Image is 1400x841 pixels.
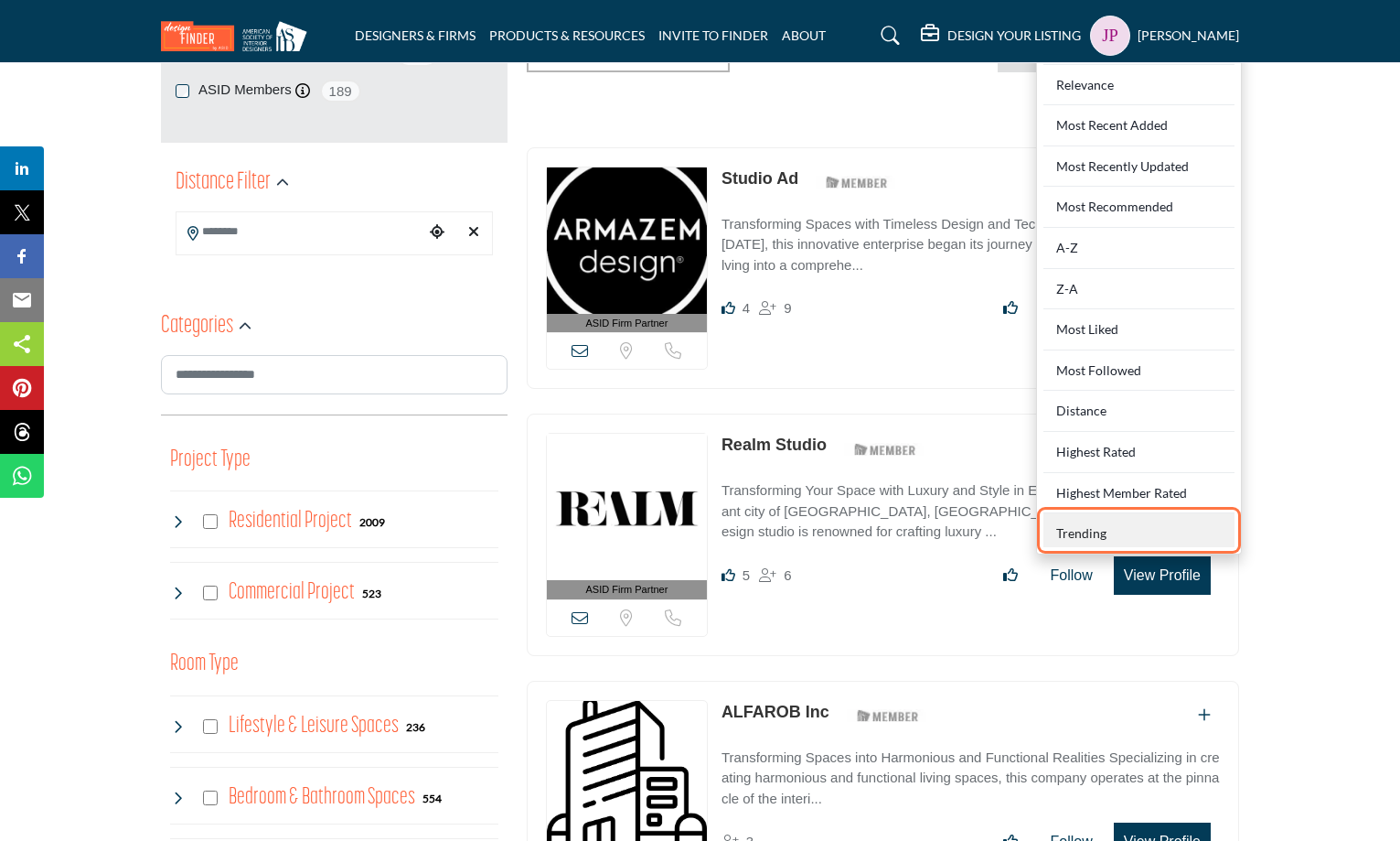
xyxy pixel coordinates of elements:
[1043,473,1234,514] div: Highest Member Rated
[1043,432,1234,473] div: Highest Rated
[743,300,750,316] span: 4
[547,434,707,599] a: ASID Firm Partner
[743,567,750,583] span: 5
[721,469,1220,543] a: Transforming Your Space with Luxury and Style in Every Detail Located in the vibrant city of [GEO...
[406,721,425,734] b: 236
[1043,513,1234,547] div: Trending
[759,297,791,319] div: Followers
[816,171,898,194] img: ASID Members Badge Icon
[721,737,1220,810] a: Transforming Spaces into Harmonious and Functional Realities Specializing in creating harmonious ...
[359,516,385,529] b: 2009
[170,443,251,478] button: Project Type
[721,748,1220,810] p: Transforming Spaces into Harmonious and Functional Realities Specializing in creating harmonious ...
[203,586,218,600] input: Select Commercial Project checkbox
[658,27,768,43] a: INVITE TO FINDER
[847,705,929,728] img: ASID Members Badge Icon
[161,355,508,394] input: Search Category
[586,316,668,331] span: ASID Firm Partner
[921,25,1081,47] div: DESIGN YOUR LISTING
[406,718,425,735] div: 236 Results For Lifestyle & Leisure Spaces
[1090,16,1130,56] button: Show hide supplier dropdown
[161,21,316,51] img: Site Logo
[721,703,829,721] a: ALFAROB Inc
[721,433,827,458] p: Realm Studio
[759,565,791,587] div: Followers
[423,213,451,253] div: Choose your current location
[1198,707,1211,723] a: Add To List
[1043,228,1234,269] div: A-Z
[1043,65,1234,106] div: Relevance
[1138,27,1239,45] h5: [PERSON_NAME]
[489,27,645,43] a: PRODUCTS & RESOURCES
[320,80,361,102] span: 189
[203,719,218,734] input: Select Lifestyle & Leisure Spaces checkbox
[721,167,798,191] p: Studio Ad
[721,480,1220,543] p: Transforming Your Space with Luxury and Style in Every Detail Located in the vibrant city of [GEO...
[782,27,826,43] a: ABOUT
[547,434,707,580] img: Realm Studio
[784,300,791,316] span: 9
[721,169,798,188] a: Studio Ad
[229,505,352,537] h4: Residential Project: Types of projects range from simple residential renovations to highly comple...
[1043,391,1234,432] div: Distance
[547,167,707,314] img: Studio Ad
[1043,350,1234,392] div: Most Followed
[991,557,1030,594] button: Like listing
[1043,309,1234,350] div: Most Liked
[198,80,292,101] label: ASID Members
[1043,105,1234,146] div: Most Recent Added
[721,700,829,725] p: ALFAROB Inc
[721,214,1220,276] p: Transforming Spaces with Timeless Design and Technical Precision Founded in [DATE], this innovati...
[362,585,381,601] div: 523 Results For Commercial Project
[460,213,487,253] div: Clear search location
[947,27,1081,44] h5: DESIGN YOUR LISTING
[586,582,668,598] span: ASID Firm Partner
[1043,269,1234,310] div: Z-A
[170,647,239,682] button: Room Type
[991,290,1030,327] button: Like listing
[844,437,926,460] img: ASID Members Badge Icon
[422,790,442,806] div: 554 Results For Bedroom & Bathroom Spaces
[176,84,189,98] input: ASID Members checkbox
[203,791,218,805] input: Select Bedroom & Bathroom Spaces checkbox
[1114,556,1211,595] button: View Profile
[721,436,827,454] a: Realm Studio
[362,588,381,600] b: 523
[229,782,415,814] h4: Bedroom & Bathroom Spaces: Bedroom & Bathroom Spaces
[422,792,442,805] b: 554
[1039,557,1105,594] button: Follow
[176,167,271,199] h2: Distance Filter
[161,310,233,343] h2: Categories
[229,710,399,742] h4: Lifestyle & Leisure Spaces: Lifestyle & Leisure Spaces
[1043,187,1234,228] div: Most Recommended
[547,167,707,333] a: ASID Firm Partner
[721,568,735,582] i: Likes
[721,301,735,315] i: Likes
[355,27,476,43] a: DESIGNERS & FIRMS
[721,203,1220,276] a: Transforming Spaces with Timeless Design and Technical Precision Founded in [DATE], this innovati...
[863,21,912,50] a: Search
[359,513,385,530] div: 2009 Results For Residential Project
[784,567,791,583] span: 6
[203,514,218,529] input: Select Residential Project checkbox
[176,214,423,250] input: Search Location
[1043,146,1234,188] div: Most Recently Updated
[229,577,355,609] h4: Commercial Project: Involve the design, construction, or renovation of spaces used for business p...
